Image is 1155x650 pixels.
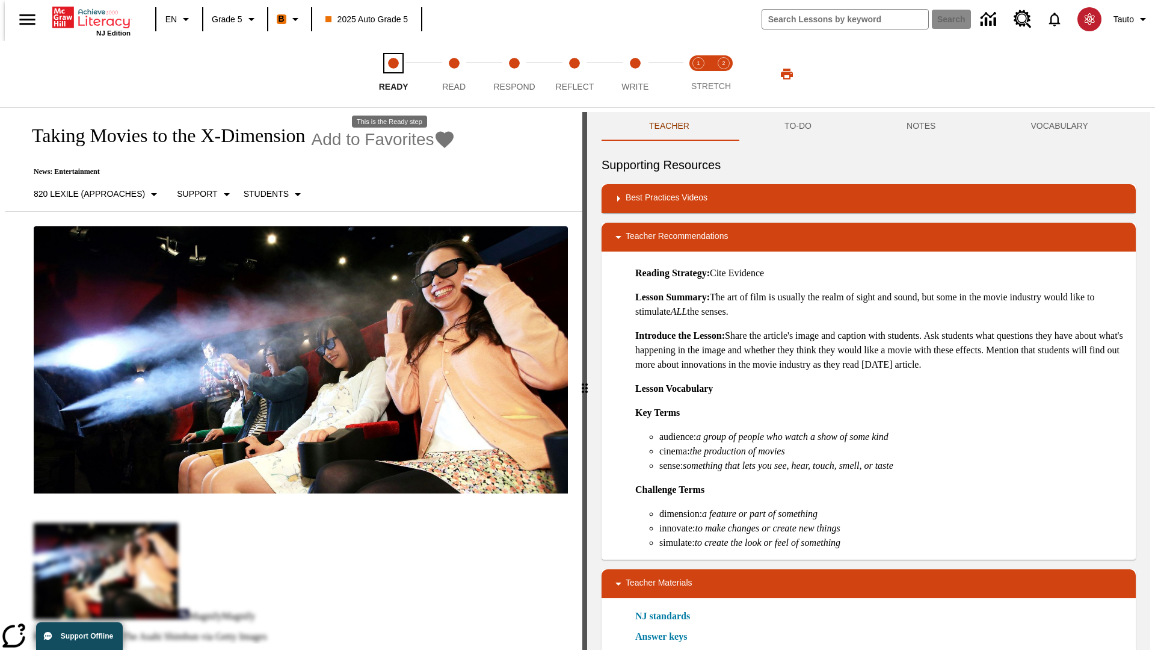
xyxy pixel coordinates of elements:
[635,268,710,278] strong: Reading Strategy:
[690,446,785,456] em: the production of movies
[325,13,408,26] span: 2025 Auto Grade 5
[635,383,713,394] strong: Lesson Vocabulary
[279,11,285,26] span: B
[695,537,840,548] em: to create the look or feel of something
[19,125,306,147] h1: Taking Movies to the X-Dimension
[34,226,568,494] img: Panel in front of the seats sprays water mist to the happy audience at a 4DX-equipped theater.
[602,112,737,141] button: Teacher
[36,622,123,650] button: Support Offline
[626,191,707,206] p: Best Practices Videos
[600,41,670,107] button: Write step 5 of 5
[493,82,535,91] span: Respond
[737,112,859,141] button: TO-DO
[359,41,428,107] button: Ready step 1 of 5
[419,41,488,107] button: Read step 2 of 5
[34,188,145,200] p: 820 Lexile (Approaches)
[635,330,725,341] strong: Introduce the Lesson:
[165,13,177,26] span: EN
[973,3,1006,36] a: Data Center
[29,184,166,205] button: Select Lexile, 820 Lexile (Approaches)
[659,430,1126,444] li: audience:
[172,184,238,205] button: Scaffolds, Support
[659,507,1126,521] li: dimension:
[635,329,1126,372] p: Share the article's image and caption with students. Ask students what questions they have about ...
[635,290,1126,319] p: The art of film is usually the realm of sight and sound, but some in the movie industry would lik...
[659,459,1126,473] li: sense:
[312,130,434,149] span: Add to Favorites
[19,167,455,176] p: News: Entertainment
[602,569,1136,598] div: Teacher Materials
[696,432,888,442] em: a group of people who watch a show of some kind
[52,4,131,37] div: Home
[681,41,716,107] button: Stretch Read step 1 of 2
[1077,7,1101,31] img: avatar image
[859,112,983,141] button: NOTES
[635,484,704,495] strong: Challenge Terms
[177,188,217,200] p: Support
[96,29,131,37] span: NJ Edition
[635,609,697,624] a: NJ standards
[691,81,731,91] span: STRETCH
[207,8,263,30] button: Grade: Grade 5, Select a grade
[621,82,648,91] span: Write
[697,60,700,66] text: 1
[671,306,688,317] em: ALL
[635,266,1126,280] p: Cite Evidence
[983,112,1136,141] button: VOCABULARY
[442,82,466,91] span: Read
[702,509,818,519] em: a feature or part of something
[582,112,587,650] div: Press Enter or Spacebar and then press right and left arrow keys to move the slider
[10,2,45,37] button: Open side menu
[683,460,893,471] em: something that lets you see, hear, touch, smell, or taste
[659,536,1126,550] li: simulate:
[602,223,1136,252] div: Teacher Recommendations
[762,10,928,29] input: search field
[602,112,1136,141] div: Instructional Panel Tabs
[556,82,594,91] span: Reflect
[379,82,408,91] span: Ready
[272,8,307,30] button: Boost Class color is orange. Change class color
[244,188,289,200] p: Students
[540,41,609,107] button: Reflect step 4 of 5
[659,521,1126,536] li: innovate:
[659,444,1126,459] li: cinema:
[1113,13,1134,26] span: Tauto
[706,41,741,107] button: Stretch Respond step 2 of 2
[1039,4,1070,35] a: Notifications
[160,8,199,30] button: Language: EN, Select a language
[1006,3,1039,36] a: Resource Center, Will open in new tab
[626,577,692,591] p: Teacher Materials
[61,632,113,640] span: Support Offline
[602,184,1136,213] div: Best Practices Videos
[1109,8,1155,30] button: Profile/Settings
[768,63,806,85] button: Print
[722,60,725,66] text: 2
[635,292,710,302] strong: Lesson Summary:
[635,407,680,418] strong: Key Terms
[695,523,840,533] em: to make changes or create new things
[602,155,1136,175] h6: Supporting Resources
[352,116,427,128] div: This is the Ready step
[1070,4,1109,35] button: Select a new avatar
[312,129,456,150] button: Add to Favorites - Taking Movies to the X-Dimension
[5,112,582,644] div: reading
[626,230,728,244] p: Teacher Recommendations
[635,630,687,644] a: Answer keys, Will open in new browser window or tab
[239,184,310,205] button: Select Student
[212,13,242,26] span: Grade 5
[587,112,1150,650] div: activity
[479,41,549,107] button: Respond step 3 of 5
